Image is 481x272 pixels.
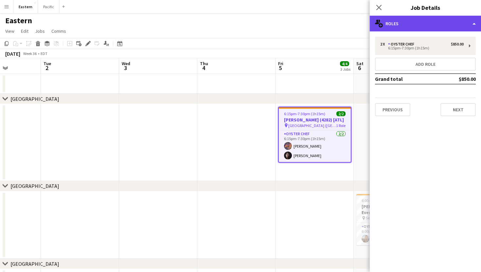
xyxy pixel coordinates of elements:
[278,107,351,163] app-job-card: 6:15pm-7:30pm (1h15m)2/2[PERSON_NAME] (4282) [ATL] [GEOGRAPHIC_DATA] ([GEOGRAPHIC_DATA], [GEOGRAP...
[288,123,336,128] span: [GEOGRAPHIC_DATA] ([GEOGRAPHIC_DATA], [GEOGRAPHIC_DATA])
[279,130,351,162] app-card-role: Oyster Chef2/26:15pm-7:30pm (1h15m)[PERSON_NAME][PERSON_NAME]
[10,261,59,267] div: [GEOGRAPHIC_DATA]
[375,74,437,84] td: Grand total
[437,74,476,84] td: $850.00
[44,61,51,66] span: Tue
[440,103,476,116] button: Next
[340,67,350,72] div: 3 Jobs
[380,46,464,50] div: 6:15pm-7:30pm (1h15m)
[35,28,45,34] span: Jobs
[370,3,481,12] h3: Job Details
[356,194,430,245] app-job-card: 6:00pm-7:30pm (1h30m)1/1[PERSON_NAME] Special Events (4143) [CHS] Sea [GEOGRAPHIC_DATA] ([GEOGRAP...
[22,51,38,56] span: Week 36
[200,61,208,66] span: Thu
[122,61,130,66] span: Wed
[279,117,351,123] h3: [PERSON_NAME] (4282) [ATL]
[284,111,325,116] span: 6:15pm-7:30pm (1h15m)
[336,111,346,116] span: 2/2
[5,16,32,26] h1: Eastern
[375,58,476,71] button: Add role
[366,215,415,220] span: Sea [GEOGRAPHIC_DATA] ([GEOGRAPHIC_DATA], [GEOGRAPHIC_DATA])
[18,27,31,35] a: Edit
[41,51,47,56] div: EDT
[10,183,59,189] div: [GEOGRAPHIC_DATA]
[199,64,208,72] span: 4
[380,42,388,46] div: 2 x
[32,27,47,35] a: Jobs
[356,204,430,215] h3: [PERSON_NAME] Special Events (4143) [CHS]
[121,64,130,72] span: 3
[51,28,66,34] span: Comms
[370,16,481,31] div: Roles
[5,50,20,57] div: [DATE]
[10,96,59,102] div: [GEOGRAPHIC_DATA]
[13,0,38,13] button: Eastern
[3,27,17,35] a: View
[375,103,410,116] button: Previous
[49,27,69,35] a: Comms
[362,198,403,203] span: 6:00pm-7:30pm (1h30m)
[38,0,60,13] button: Pacific
[277,64,283,72] span: 5
[355,64,364,72] span: 6
[451,42,464,46] div: $850.00
[356,61,364,66] span: Sat
[388,42,417,46] div: Oyster Chef
[340,61,349,66] span: 4/4
[21,28,28,34] span: Edit
[356,223,430,245] app-card-role: Oyster Chef1/16:00pm-7:30pm (1h30m)[PERSON_NAME]
[43,64,51,72] span: 2
[278,61,283,66] span: Fri
[5,28,14,34] span: View
[336,123,346,128] span: 1 Role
